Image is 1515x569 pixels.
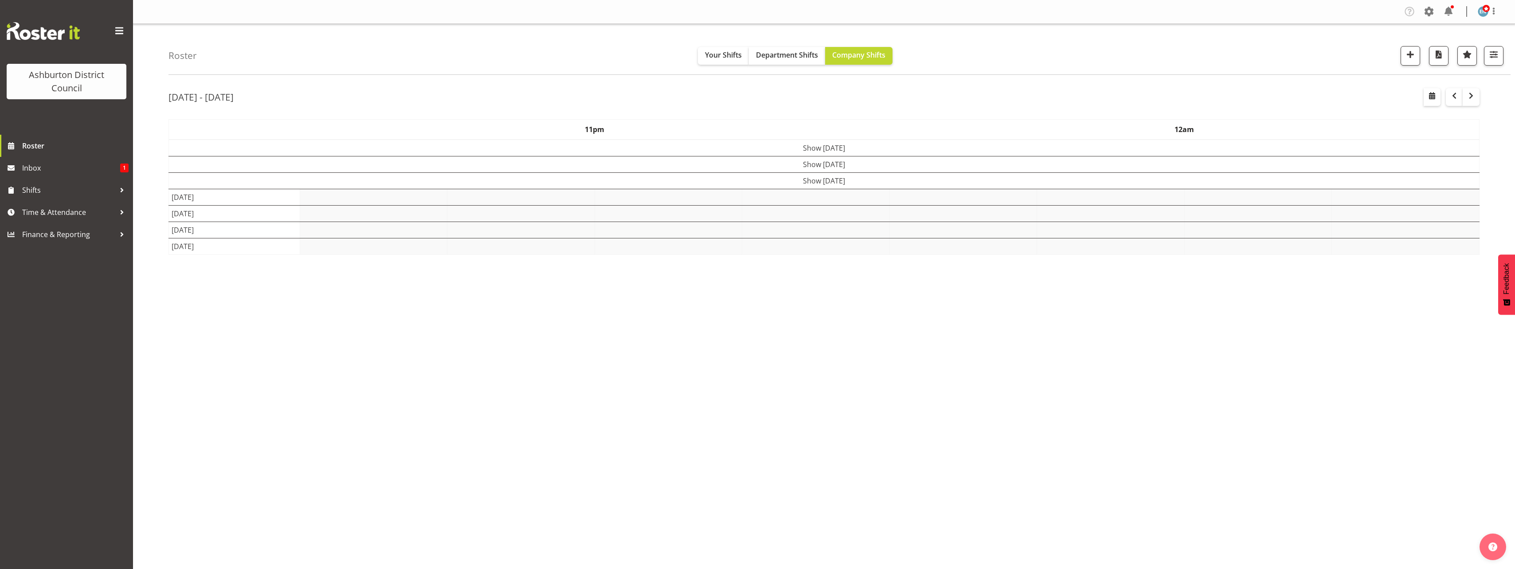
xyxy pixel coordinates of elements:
[169,140,1480,156] td: Show [DATE]
[889,119,1479,140] th: 12am
[705,50,742,60] span: Your Shifts
[22,183,115,197] span: Shifts
[22,139,129,152] span: Roster
[168,51,197,61] h4: Roster
[1498,254,1515,315] button: Feedback - Show survey
[1484,46,1503,66] button: Filter Shifts
[169,205,300,222] td: [DATE]
[1401,46,1420,66] button: Add a new shift
[168,91,234,103] h2: [DATE] - [DATE]
[832,50,885,60] span: Company Shifts
[1424,88,1441,106] button: Select a specific date within the roster.
[300,119,889,140] th: 11pm
[22,228,115,241] span: Finance & Reporting
[169,222,300,238] td: [DATE]
[1478,6,1488,17] img: ellen-nicol5656.jpg
[756,50,818,60] span: Department Shifts
[1457,46,1477,66] button: Highlight an important date within the roster.
[16,68,117,95] div: Ashburton District Council
[169,156,1480,172] td: Show [DATE]
[169,238,300,254] td: [DATE]
[1429,46,1448,66] button: Download a PDF of the roster according to the set date range.
[22,161,120,175] span: Inbox
[169,189,300,205] td: [DATE]
[7,22,80,40] img: Rosterit website logo
[22,206,115,219] span: Time & Attendance
[120,164,129,172] span: 1
[1503,263,1511,294] span: Feedback
[825,47,893,65] button: Company Shifts
[1488,542,1497,551] img: help-xxl-2.png
[169,172,1480,189] td: Show [DATE]
[698,47,749,65] button: Your Shifts
[749,47,825,65] button: Department Shifts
